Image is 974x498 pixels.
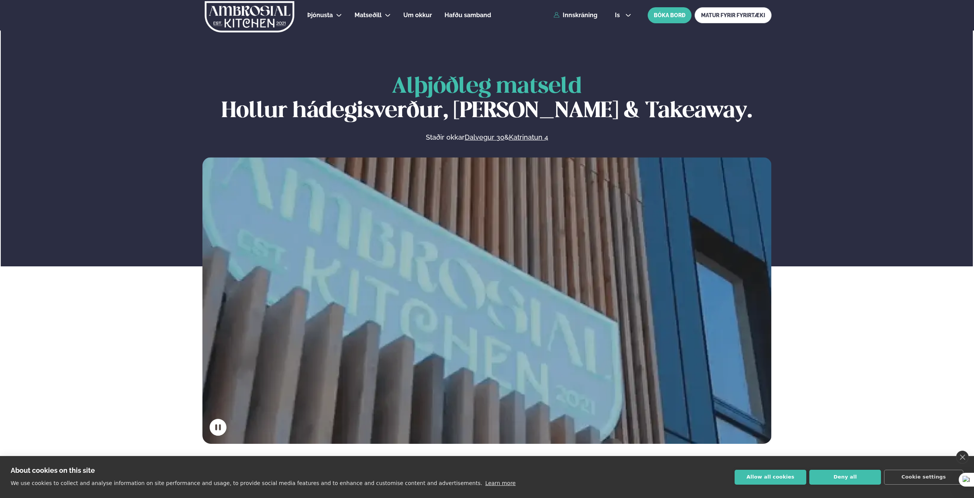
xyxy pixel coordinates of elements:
p: Staðir okkar & [343,133,631,142]
button: Allow all cookies [735,470,806,485]
span: Matseðill [355,11,382,19]
a: Um okkur [403,11,432,20]
a: Matseðill [355,11,382,20]
span: Hafðu samband [444,11,491,19]
a: Dalvegur 30 [465,133,504,142]
button: Cookie settings [884,470,963,485]
h1: Hollur hádegisverður, [PERSON_NAME] & Takeaway. [202,75,772,124]
span: Um okkur [403,11,432,19]
p: We use cookies to collect and analyse information on site performance and usage, to provide socia... [11,480,482,486]
span: Þjónusta [307,11,333,19]
strong: About cookies on this site [11,466,95,474]
a: MATUR FYRIR FYRIRTÆKI [695,7,772,23]
a: Katrinatun 4 [509,133,548,142]
a: Þjónusta [307,11,333,20]
img: logo [204,1,295,32]
a: Hafðu samband [444,11,491,20]
span: Alþjóðleg matseld [392,76,582,97]
span: is [615,12,622,18]
button: Deny all [809,470,881,485]
a: close [956,451,969,464]
a: Innskráning [554,12,597,19]
button: is [609,12,637,18]
a: Learn more [485,480,516,486]
button: BÓKA BORÐ [648,7,692,23]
